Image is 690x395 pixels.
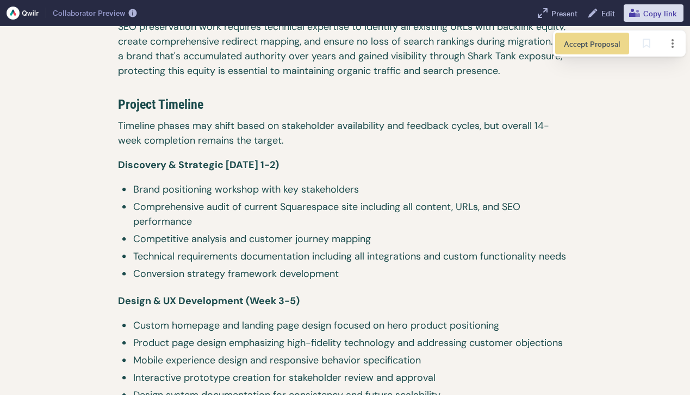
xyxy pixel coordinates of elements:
[118,294,300,307] span: Design & UX Development (Week 3-5)
[582,4,619,22] a: Edit
[133,249,572,264] span: Technical requirements documentation including all integrations and custom functionality needs
[624,4,683,22] button: Copy link
[532,4,582,22] button: Present
[118,158,279,171] span: Discovery & Strategic [DATE] 1-2)
[599,9,615,17] span: Edit
[7,7,39,20] img: Qwilr logo
[133,336,572,350] span: Product page design emphasizing high-fidelity technology and addressing customer objections
[118,97,203,112] span: Project Timeline
[133,318,572,333] span: Custom homepage and landing page design focused on hero product positioning
[133,267,572,281] span: Conversion strategy framework development
[118,20,572,88] p: SEO preservation work requires technical expertise to identify all existing URLs with backlink eq...
[133,371,572,385] span: Interactive prototype creation for stakeholder review and approval
[549,9,577,17] span: Present
[133,232,572,246] span: Competitive analysis and customer journey mapping
[133,182,572,197] span: Brand positioning workshop with key stakeholders
[133,353,572,368] span: Mobile experience design and responsive behavior specification
[662,33,683,54] button: Page options
[133,200,572,229] span: Comprehensive audit of current Squarespace site including all content, URLs, and SEO performance
[643,9,677,17] span: Copy link
[53,8,125,18] span: Collaborator Preview
[2,4,43,22] button: Qwilr logo
[564,38,620,50] span: Accept Proposal
[118,119,572,158] p: Timeline phases may shift based on stakeholder availability and feedback cycles, but overall 14-w...
[126,7,139,20] button: More info
[555,33,629,54] button: Accept Proposal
